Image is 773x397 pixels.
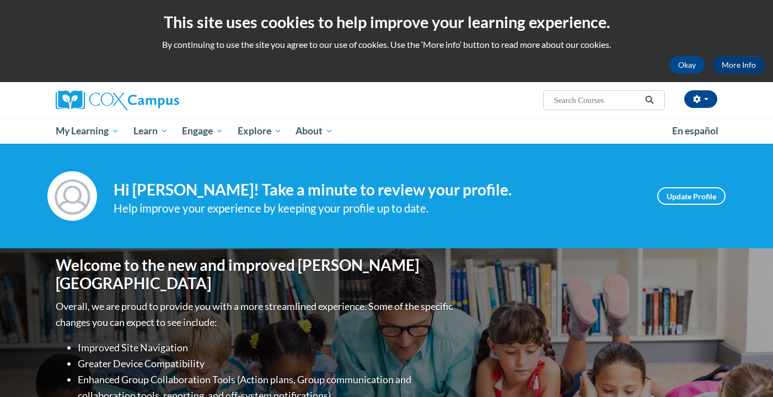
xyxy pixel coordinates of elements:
[56,256,455,293] h1: Welcome to the new and improved [PERSON_NAME][GEOGRAPHIC_DATA]
[56,90,179,110] img: Cox Campus
[713,56,765,74] a: More Info
[56,124,119,138] span: My Learning
[289,118,341,144] a: About
[665,119,726,143] a: En español
[238,124,282,138] span: Explore
[39,118,734,144] div: Main menu
[78,340,455,356] li: Improved Site Navigation
[182,124,223,138] span: Engage
[684,90,717,108] button: Account Settings
[230,118,289,144] a: Explore
[657,187,726,205] a: Update Profile
[114,181,641,199] h4: Hi [PERSON_NAME]! Take a minute to review your profile.
[114,199,641,217] div: Help improve your experience by keeping your profile up to date.
[47,171,97,221] img: Profile Image
[175,118,230,144] a: Engage
[56,90,265,110] a: Cox Campus
[78,356,455,372] li: Greater Device Compatibility
[8,39,765,51] p: By continuing to use the site you agree to our use of cookies. Use the ‘More info’ button to read...
[8,11,765,33] h2: This site uses cookies to help improve your learning experience.
[672,125,718,137] span: En español
[56,298,455,330] p: Overall, we are proud to provide you with a more streamlined experience. Some of the specific cha...
[669,56,705,74] button: Okay
[133,124,168,138] span: Learn
[729,353,764,388] iframe: Button to launch messaging window
[641,94,658,107] button: Search
[49,118,126,144] a: My Learning
[553,94,641,107] input: Search Courses
[296,124,333,138] span: About
[126,118,175,144] a: Learn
